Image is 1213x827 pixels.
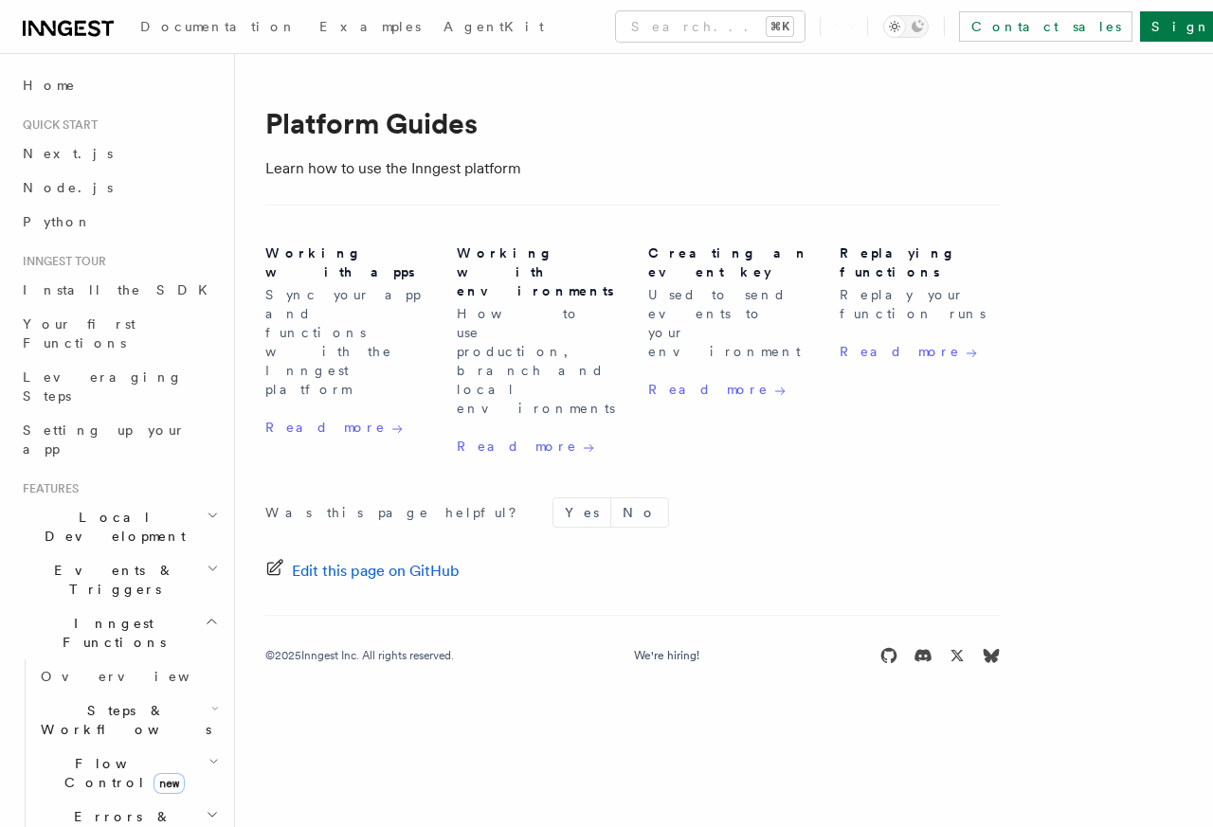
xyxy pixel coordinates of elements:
[265,648,454,663] div: © 2025 Inngest Inc. All rights reserved.
[319,19,421,34] span: Examples
[265,243,426,281] h3: Working with apps
[308,6,432,51] a: Examples
[140,19,297,34] span: Documentation
[634,648,699,663] a: We're hiring!
[15,68,223,102] a: Home
[23,422,186,457] span: Setting up your app
[767,17,793,36] kbd: ⌘K
[33,701,211,739] span: Steps & Workflows
[15,171,223,205] a: Node.js
[23,316,136,351] span: Your first Functions
[15,413,223,466] a: Setting up your app
[444,19,544,34] span: AgentKit
[23,369,183,404] span: Leveraging Steps
[883,15,929,38] button: Toggle dark mode
[15,136,223,171] a: Next.js
[265,285,426,399] p: Sync your app and functions with the Inngest platform
[265,155,1001,182] p: Learn how to use the Inngest platform
[616,11,805,42] button: Search...⌘K
[33,659,223,693] a: Overview
[959,11,1132,42] a: Contact sales
[15,508,207,546] span: Local Development
[15,205,223,239] a: Python
[648,243,809,281] h3: Creating an event key
[15,254,106,269] span: Inngest tour
[23,180,113,195] span: Node.js
[23,282,219,297] span: Install the SDK
[265,417,403,438] a: Read more
[15,117,98,133] span: Quick start
[457,243,618,300] h3: Working with environments
[265,558,460,584] a: Edit this page on GitHub
[15,273,223,307] a: Install the SDK
[15,606,223,659] button: Inngest Functions
[15,481,79,496] span: Features
[33,746,223,800] button: Flow Controlnew
[840,243,1001,281] h3: Replaying functions
[432,6,555,51] a: AgentKit
[840,285,1001,323] p: Replay your function runs
[292,558,460,584] span: Edit this page on GitHub
[15,360,223,413] a: Leveraging Steps
[23,76,76,95] span: Home
[129,6,308,51] a: Documentation
[553,498,610,527] button: Yes
[33,693,223,746] button: Steps & Workflows
[23,214,92,229] span: Python
[15,553,223,606] button: Events & Triggers
[33,754,208,792] span: Flow Control
[611,498,668,527] button: No
[15,614,205,652] span: Inngest Functions
[154,773,185,794] span: new
[15,307,223,360] a: Your first Functions
[265,503,530,522] p: Was this page helpful?
[457,436,594,457] a: Read more
[648,379,786,400] a: Read more
[457,304,618,418] p: How to use production, branch and local environments
[840,341,977,362] a: Read more
[41,669,236,684] span: Overview
[648,285,809,361] p: Used to send events to your environment
[15,500,223,553] button: Local Development
[265,106,1001,140] h1: Platform Guides
[23,146,113,161] span: Next.js
[15,561,207,599] span: Events & Triggers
